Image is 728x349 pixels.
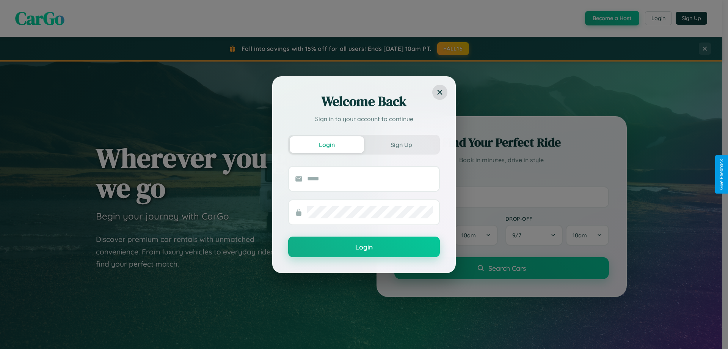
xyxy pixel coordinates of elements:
[290,136,364,153] button: Login
[364,136,438,153] button: Sign Up
[288,92,440,111] h2: Welcome Back
[288,114,440,123] p: Sign in to your account to continue
[288,237,440,257] button: Login
[719,159,724,190] div: Give Feedback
